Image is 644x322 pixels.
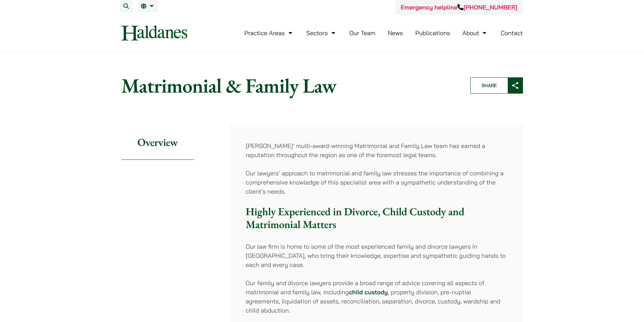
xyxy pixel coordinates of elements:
a: Our Team [349,29,375,37]
img: Logo of Haldanes [121,25,187,41]
span: Share [471,78,508,93]
a: Practice Areas [244,29,294,37]
a: EN [141,3,156,9]
a: Emergency helpline[PHONE_NUMBER] [401,3,517,11]
button: Share [470,77,523,94]
h2: Overview [121,125,194,160]
a: Publications [415,29,450,37]
a: Contact [501,29,523,37]
a: About [462,29,488,37]
p: Our lawyers’ approach to matrimonial and family law stresses the importance of combining a compre... [246,169,507,196]
h1: Matrimonial & Family Law [121,73,459,98]
a: Sectors [306,29,337,37]
h3: Highly Experienced in Divorce, Child Custody and Matrimonial Matters [246,205,507,231]
p: [PERSON_NAME]’ multi-award-winning Matrimonial and Family Law team has earned a reputation throug... [246,141,507,159]
a: child custody [349,288,388,296]
a: News [388,29,403,37]
p: Our family and divorce lawyers provide a broad range of advice covering all aspects of matrimonia... [246,278,507,315]
p: Our law firm is home to some of the most experienced family and divorce lawyers in [GEOGRAPHIC_DA... [246,242,507,269]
